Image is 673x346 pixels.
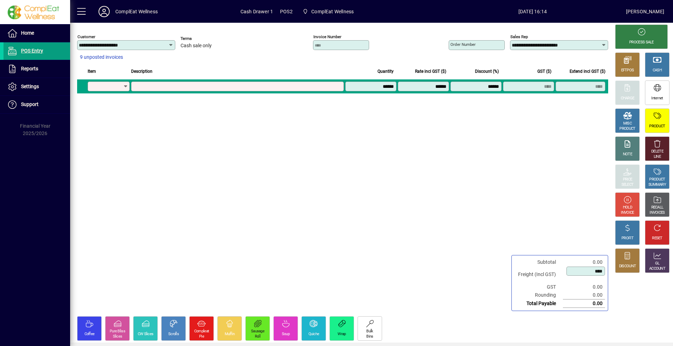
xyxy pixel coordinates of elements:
td: Subtotal [515,258,563,266]
div: Wrap [338,332,346,337]
div: RESET [652,236,662,241]
div: [PERSON_NAME] [626,6,664,17]
td: GST [515,283,563,291]
span: Description [131,68,152,75]
div: ComplEat Wellness [115,6,158,17]
span: Discount (%) [475,68,499,75]
span: Home [21,30,34,36]
span: 9 unposted invoices [80,54,123,61]
div: HOLD [623,205,632,210]
span: Item [88,68,96,75]
span: Terms [181,36,223,41]
td: 0.00 [563,283,605,291]
div: Sausage [251,329,264,334]
span: GST ($) [537,68,551,75]
div: Bulk [366,329,373,334]
div: Pure Bliss [110,329,125,334]
td: Total Payable [515,299,563,308]
td: Rounding [515,291,563,299]
div: MISC [623,121,632,126]
span: POS Entry [21,48,43,54]
td: 0.00 [563,299,605,308]
div: PRODUCT [649,177,665,182]
div: Pie [199,334,204,339]
a: Home [4,24,70,42]
div: PRICE [623,177,632,182]
span: Reports [21,66,38,71]
span: ComplEat Wellness [300,5,356,18]
div: INVOICES [650,210,665,216]
div: PROCESS SALE [629,40,654,45]
div: Internet [651,96,663,101]
span: POS2 [280,6,293,17]
td: 0.00 [563,258,605,266]
div: Roll [255,334,260,339]
span: Extend incl GST ($) [570,68,605,75]
div: DISCOUNT [619,264,636,269]
mat-label: Invoice number [313,34,341,39]
div: Compleat [194,329,209,334]
mat-label: Sales rep [510,34,528,39]
a: Support [4,96,70,113]
div: GL [655,261,660,266]
span: Cash Drawer 1 [240,6,273,17]
div: LINE [654,154,661,160]
div: Soup [282,332,290,337]
div: INVOICE [621,210,634,216]
div: PROFIT [621,236,633,241]
button: 9 unposted invoices [77,51,126,64]
span: Cash sale only [181,43,212,49]
span: [DATE] 16:14 [439,6,626,17]
div: Slices [113,334,122,339]
button: Profile [93,5,115,18]
span: ComplEat Wellness [311,6,354,17]
div: PRODUCT [619,126,635,132]
div: RECALL [651,205,664,210]
mat-label: Customer [77,34,95,39]
div: Quiche [308,332,319,337]
div: SUMMARY [648,182,666,188]
td: Freight (Incl GST) [515,266,563,283]
div: Scrolls [168,332,179,337]
span: Quantity [378,68,394,75]
div: PRODUCT [649,124,665,129]
div: CW Slices [138,332,154,337]
div: Bins [366,334,373,339]
div: ACCOUNT [649,266,665,271]
div: NOTE [623,152,632,157]
div: Muffin [225,332,235,337]
td: 0.00 [563,291,605,299]
span: Support [21,101,39,107]
div: EFTPOS [621,68,634,73]
mat-label: Order number [450,42,476,47]
div: DELETE [651,149,663,154]
div: CASH [653,68,662,73]
div: Coffee [84,332,95,337]
a: Settings [4,78,70,96]
span: Settings [21,84,39,89]
div: SELECT [621,182,634,188]
span: Rate incl GST ($) [415,68,446,75]
a: Reports [4,60,70,78]
div: CHARGE [621,96,634,101]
